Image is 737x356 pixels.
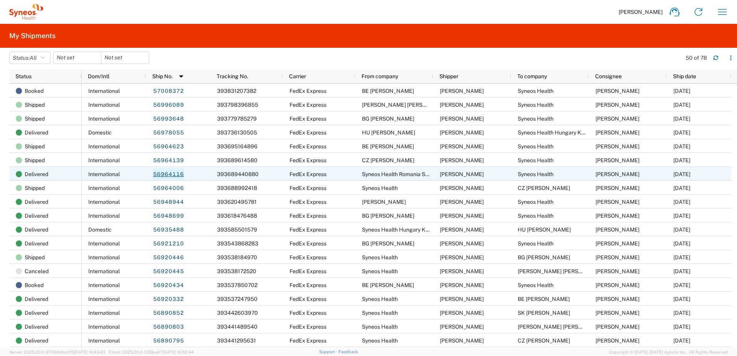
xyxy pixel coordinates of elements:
span: Petr Seidl [440,157,484,163]
span: SK Kotsiuba Vladyslava [362,199,406,205]
span: Carrier [289,73,306,79]
span: Teo Atanasov [596,268,639,274]
a: Feedback [338,349,358,354]
span: FedEx Express [289,129,326,136]
div: 50 of 78 [686,54,707,61]
span: HU Diana Laczko [518,227,571,233]
img: arrow-dropdown.svg [175,70,187,82]
span: Canceled [25,264,49,278]
span: Magdalena Yaprakova [596,254,639,260]
span: Delivered [25,292,48,306]
a: 56993648 [153,113,184,125]
span: Server: 2025.20.0-970904bc0f3 [9,350,105,354]
span: Syneos Health [518,171,554,177]
span: 393695164896 [217,143,257,149]
span: FedEx Express [289,324,326,330]
span: BG Magdalena Yaprakova [518,254,570,260]
span: Domestic [88,227,112,233]
a: 56890795 [153,335,184,347]
input: Not set [54,52,101,64]
span: Ship date [673,73,696,79]
span: 09/29/2025 [673,199,690,205]
span: Lisa Van Nieuwenhuysen [596,296,639,302]
a: 56948944 [153,196,184,208]
span: Syneos Health Hungary Kft. [362,227,431,233]
span: Syneos Health [518,157,554,163]
span: From company [362,73,398,79]
a: 56948699 [153,210,184,222]
span: [PERSON_NAME] [619,8,663,15]
span: Anne Gathy [440,143,484,149]
span: Petr Seidl [596,338,639,344]
span: Zsolt Varga [596,282,639,288]
span: 393441489540 [217,324,257,330]
span: 393543868283 [217,240,258,247]
span: International [88,157,120,163]
a: 56964006 [153,182,184,195]
button: Status:All [9,52,50,64]
span: Zsolt Varga [596,116,639,122]
span: FedEx Express [289,254,326,260]
a: 56964139 [153,154,184,167]
span: Ship No. [152,73,173,79]
a: 56978055 [153,127,184,139]
span: FedEx Express [289,310,326,316]
span: 393538172520 [217,268,256,274]
span: FedEx Express [289,338,326,344]
span: International [88,240,120,247]
span: BE Anne Gathy [362,143,414,149]
span: Tracking No. [217,73,248,79]
span: 393736130505 [217,129,257,136]
span: 09/30/2025 [673,129,690,136]
span: Shipped [25,181,45,195]
span: 393689614580 [217,157,257,163]
span: Booked [25,278,44,292]
span: Griet Deconinck [440,282,484,288]
span: Delivered [25,195,48,209]
span: Delivered [25,320,48,334]
span: Syneos Health [518,240,554,247]
span: Georgi Stamenov [440,116,484,122]
span: International [88,171,120,177]
span: Altanay Murad [440,240,484,247]
span: Delivered [25,223,48,237]
span: FedEx Express [289,199,326,205]
span: 393618476488 [217,213,257,219]
span: Zsolt Varga [440,254,484,260]
span: Tsvetelina Petkova [440,213,484,219]
span: FedEx Express [289,171,326,177]
span: 09/24/2025 [673,268,690,274]
span: Jaroslav Obert [596,310,639,316]
span: 393831207382 [217,88,256,94]
span: FedEx Express [289,116,326,122]
span: Syneos Health [518,116,554,122]
span: Syneos Health [362,268,398,274]
input: Not set [101,52,149,64]
span: Syneos Health [518,213,554,219]
span: Shipper [439,73,458,79]
span: CZ Sofia Minkina [518,185,570,191]
span: Shipped [25,112,45,126]
span: Syneos Health [362,185,398,191]
span: FedEx Express [289,296,326,302]
h2: My Shipments [9,31,56,40]
span: 10/01/2025 [673,116,690,122]
span: BE Griet Deconinck [362,282,414,288]
span: International [88,143,120,149]
span: BE Frank Stessens [362,88,414,94]
span: Delivered [25,306,48,320]
span: Syneos Health [518,102,554,108]
span: BG Teo Atanasov [518,324,607,330]
span: [DATE] 10:43:43 [74,350,105,354]
a: Support [319,349,338,354]
span: 10/02/2025 [673,102,690,108]
span: Delivered [25,126,48,139]
span: 393585501579 [217,227,257,233]
a: 56921210 [153,238,184,250]
span: Zsolt Varga [440,185,484,191]
span: Shipped [25,153,45,167]
span: International [88,199,120,205]
a: 56935488 [153,224,184,236]
span: Shipped [25,98,45,112]
span: 09/24/2025 [673,296,690,302]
